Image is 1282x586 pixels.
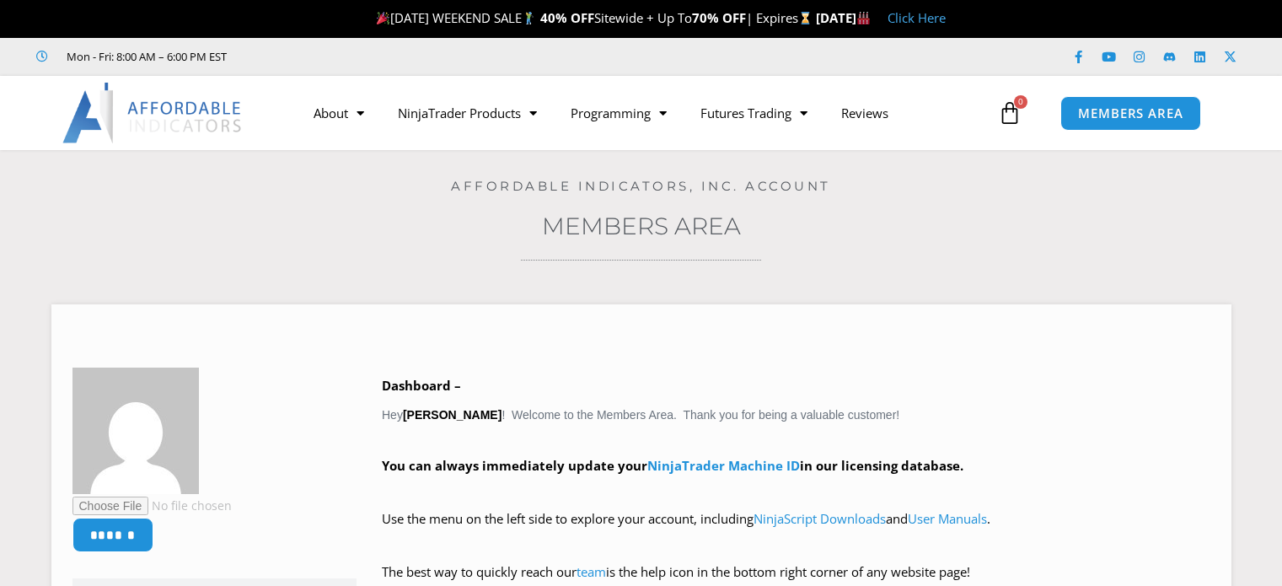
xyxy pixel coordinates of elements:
a: About [297,94,381,132]
strong: [PERSON_NAME] [403,408,502,422]
img: 🎉 [377,12,389,24]
a: NinjaTrader Machine ID [647,457,800,474]
span: [DATE] WEEKEND SALE Sitewide + Up To | Expires [373,9,815,26]
strong: [DATE] [816,9,871,26]
a: Click Here [888,9,946,26]
a: Futures Trading [684,94,824,132]
a: Affordable Indicators, Inc. Account [451,178,831,194]
img: 79a9803ba95ade50619e732fab4bc2985f697fe752ef44d0ba352f730ef10972 [72,368,199,494]
strong: 40% OFF [540,9,594,26]
span: 0 [1014,95,1027,109]
iframe: Customer reviews powered by Trustpilot [250,48,503,65]
img: 🏌️‍♂️ [523,12,535,24]
img: ⌛ [799,12,812,24]
a: 0 [973,89,1047,137]
a: team [577,563,606,580]
strong: 70% OFF [692,9,746,26]
span: MEMBERS AREA [1078,107,1183,120]
b: Dashboard – [382,377,461,394]
p: Use the menu on the left side to explore your account, including and . [382,508,1210,555]
span: Mon - Fri: 8:00 AM – 6:00 PM EST [62,46,227,67]
strong: You can always immediately update your in our licensing database. [382,457,963,474]
a: Reviews [824,94,905,132]
a: MEMBERS AREA [1060,96,1201,131]
a: NinjaScript Downloads [754,510,886,527]
img: 🏭 [857,12,870,24]
img: LogoAI | Affordable Indicators – NinjaTrader [62,83,244,143]
nav: Menu [297,94,994,132]
a: NinjaTrader Products [381,94,554,132]
a: User Manuals [908,510,987,527]
a: Programming [554,94,684,132]
a: Members Area [542,212,741,240]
